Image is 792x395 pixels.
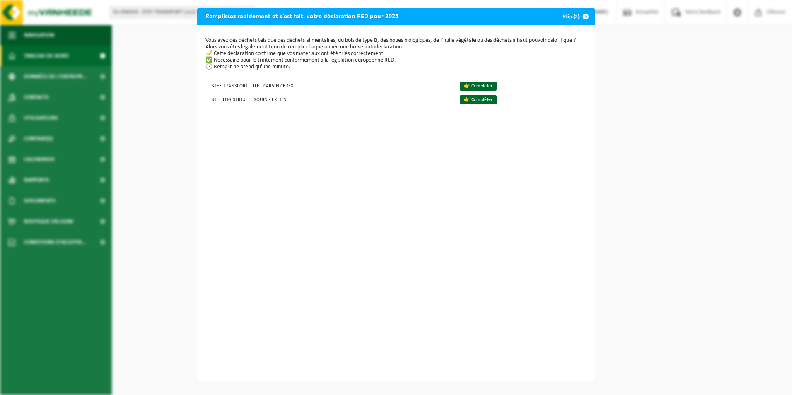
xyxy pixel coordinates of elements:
[556,8,594,25] button: Skip (2)
[460,82,497,91] a: 👉 Compléter
[205,79,453,92] td: STEF TRANSPORT LILLE - CARVIN CEDEX
[205,92,453,106] td: STEF LOGISTIQUE LESQUIN - FRETIN
[460,95,497,104] a: 👉 Compléter
[205,37,587,70] p: Vous avez des déchets tels que des déchets alimentaires, du bois de type B, des boues biologiques...
[197,8,407,24] h2: Remplissez rapidement et c’est fait, votre déclaration RED pour 2025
